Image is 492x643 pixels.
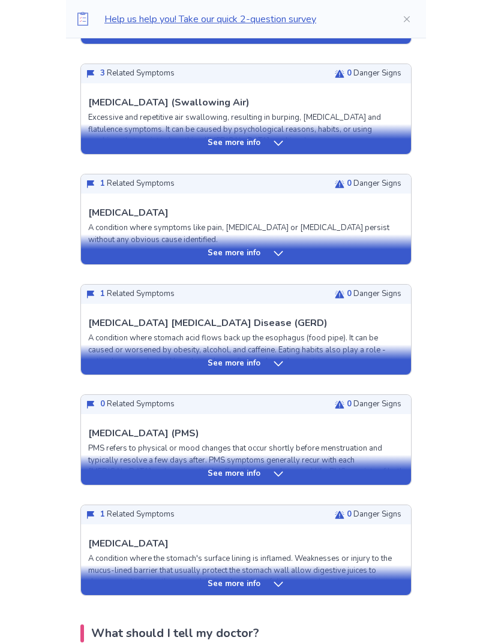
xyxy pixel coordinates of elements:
span: 0 [347,68,352,79]
p: Help us help you! Take our quick 2-question survey [104,12,383,26]
p: See more info [208,247,260,259]
p: Danger Signs [347,288,401,300]
p: Related Symptoms [100,178,175,190]
p: [MEDICAL_DATA] [88,206,169,220]
p: Excessive and repetitive air swallowing, resulting in burping, [MEDICAL_DATA] and flatulence symp... [88,112,404,147]
p: See more info [208,137,260,149]
p: [MEDICAL_DATA] (PMS) [88,426,199,440]
p: Related Symptoms [100,399,175,410]
p: [MEDICAL_DATA] [MEDICAL_DATA] Disease (GERD) [88,316,328,330]
p: See more info [208,578,260,590]
p: [MEDICAL_DATA] (Swallowing Air) [88,95,250,110]
span: 1 [100,178,105,189]
p: A condition where stomach acid flows back up the esophagus (food pipe). It can be caused or worse... [88,333,404,368]
span: 0 [347,178,352,189]
p: Danger Signs [347,399,401,410]
span: 0 [100,399,105,409]
p: Related Symptoms [100,288,175,300]
p: PMS refers to physical or mood changes that occur shortly before menstruation and typically resol... [88,443,404,525]
p: A condition where the stomach's surface lining is inflamed. Weaknesses or injury to the mucus-lin... [88,553,404,612]
p: [MEDICAL_DATA] [88,536,169,551]
p: See more info [208,358,260,370]
span: 0 [347,399,352,409]
p: Danger Signs [347,509,401,521]
span: 0 [347,288,352,299]
span: 3 [100,68,105,79]
p: What should I tell my doctor? [91,624,259,642]
p: A condition where symptoms like pain, [MEDICAL_DATA] or [MEDICAL_DATA] persist without any obviou... [88,222,404,246]
p: Related Symptoms [100,509,175,521]
p: Danger Signs [347,68,401,80]
p: Danger Signs [347,178,401,190]
span: 1 [100,509,105,520]
span: 1 [100,288,105,299]
span: 0 [347,509,352,520]
p: See more info [208,468,260,480]
p: Related Symptoms [100,68,175,80]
